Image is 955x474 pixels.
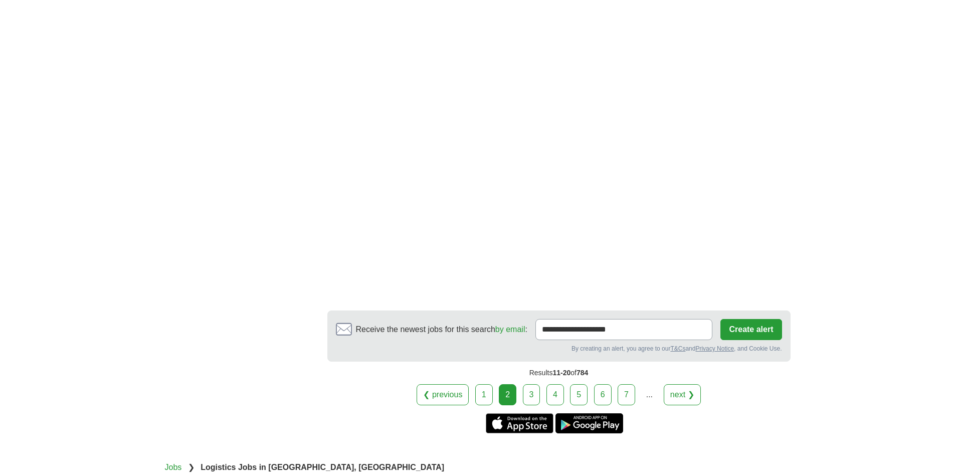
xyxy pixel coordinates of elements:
[523,384,540,405] a: 3
[695,345,734,352] a: Privacy Notice
[577,369,588,377] span: 784
[555,413,623,433] a: Get the Android app
[165,463,182,471] a: Jobs
[670,345,685,352] a: T&Cs
[594,384,612,405] a: 6
[327,362,791,384] div: Results of
[417,384,469,405] a: ❮ previous
[336,344,782,353] div: By creating an alert, you agree to our and , and Cookie Use.
[570,384,588,405] a: 5
[546,384,564,405] a: 4
[720,319,782,340] button: Create alert
[618,384,635,405] a: 7
[639,385,659,405] div: ...
[486,413,553,433] a: Get the iPhone app
[499,384,516,405] div: 2
[201,463,444,471] strong: Logistics Jobs in [GEOGRAPHIC_DATA], [GEOGRAPHIC_DATA]
[188,463,195,471] span: ❯
[664,384,701,405] a: next ❯
[552,369,570,377] span: 11-20
[356,324,527,336] span: Receive the newest jobs for this search :
[475,384,493,405] a: 1
[495,325,525,334] a: by email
